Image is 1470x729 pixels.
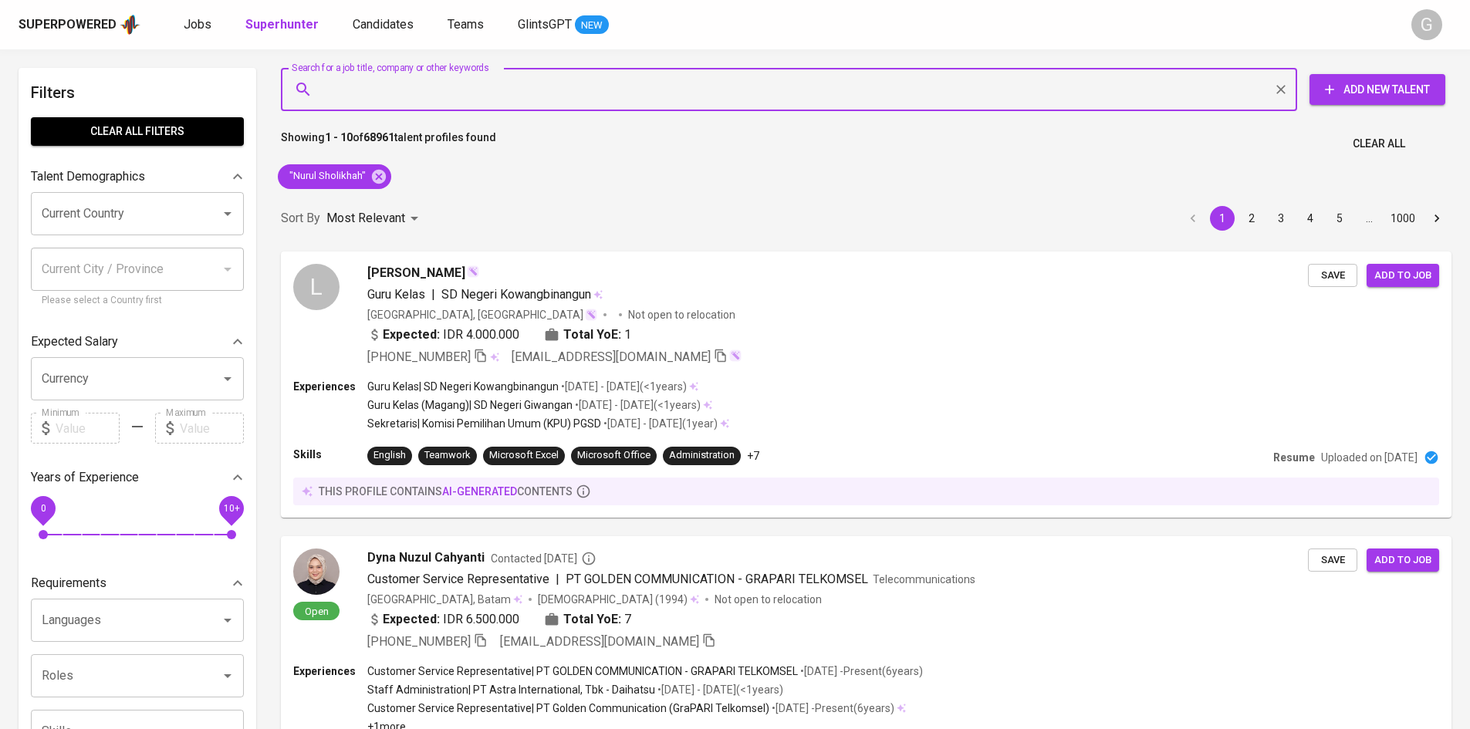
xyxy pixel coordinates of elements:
[1298,206,1323,231] button: Go to page 4
[1357,211,1381,226] div: …
[217,665,238,687] button: Open
[1316,552,1350,569] span: Save
[489,448,559,463] div: Microsoft Excel
[1353,134,1405,154] span: Clear All
[624,610,631,629] span: 7
[299,605,335,618] span: Open
[43,122,231,141] span: Clear All filters
[367,307,597,322] div: [GEOGRAPHIC_DATA], [GEOGRAPHIC_DATA]
[367,349,471,364] span: [PHONE_NUMBER]
[1308,548,1357,572] button: Save
[575,18,609,33] span: NEW
[367,379,559,394] p: Guru Kelas | SD Negeri Kowangbinangun
[367,663,798,679] p: Customer Service Representative | PT GOLDEN COMMUNICATION - GRAPARI TELKOMSEL
[669,448,735,463] div: Administration
[448,15,487,35] a: Teams
[223,503,239,514] span: 10+
[1309,74,1445,105] button: Add New Talent
[424,448,471,463] div: Teamwork
[184,15,215,35] a: Jobs
[559,379,687,394] p: • [DATE] - [DATE] ( <1 years )
[326,209,405,228] p: Most Relevant
[180,413,244,444] input: Value
[577,448,651,463] div: Microsoft Office
[217,368,238,390] button: Open
[1374,552,1431,569] span: Add to job
[1316,267,1350,285] span: Save
[628,307,735,322] p: Not open to relocation
[367,416,601,431] p: Sekretaris | Komisi Pemilihan Umum (KPU) PGSD
[367,592,522,607] div: [GEOGRAPHIC_DATA], Batam
[278,169,375,184] span: "Nurul Sholikhah"
[40,503,46,514] span: 0
[367,682,655,697] p: Staff Administration | PT Astra International, Tbk - Daihatsu
[31,117,244,146] button: Clear All filters
[1269,206,1293,231] button: Go to page 3
[624,326,631,344] span: 1
[1308,264,1357,288] button: Save
[431,285,435,304] span: |
[585,309,597,321] img: magic_wand.svg
[367,326,519,344] div: IDR 4.000.000
[217,609,238,631] button: Open
[42,293,233,309] p: Please select a Country first
[441,287,591,302] span: SD Negeri Kowangbinangun
[367,397,573,413] p: Guru Kelas (Magang) | SD Negeri Giwangan
[1273,450,1315,465] p: Resume
[319,484,573,499] p: this profile contains contents
[31,326,244,357] div: Expected Salary
[367,264,465,282] span: [PERSON_NAME]
[353,15,417,35] a: Candidates
[512,349,711,364] span: [EMAIL_ADDRESS][DOMAIN_NAME]
[217,203,238,224] button: Open
[601,416,718,431] p: • [DATE] - [DATE] ( 1 year )
[353,17,414,32] span: Candidates
[518,17,572,32] span: GlintsGPT
[19,16,117,34] div: Superpowered
[31,161,244,192] div: Talent Demographics
[278,164,391,189] div: "Nurul Sholikhah"
[566,572,868,586] span: PT GOLDEN COMMUNICATION - GRAPARI TELKOMSEL
[873,573,975,586] span: Telecommunications
[367,610,519,629] div: IDR 6.500.000
[31,80,244,105] h6: Filters
[1178,206,1451,231] nav: pagination navigation
[1239,206,1264,231] button: Go to page 2
[467,265,479,278] img: magic_wand.svg
[1210,206,1235,231] button: page 1
[325,131,353,143] b: 1 - 10
[1411,9,1442,40] div: G
[1367,548,1439,572] button: Add to job
[31,462,244,493] div: Years of Experience
[715,592,822,607] p: Not open to relocation
[500,634,699,649] span: [EMAIL_ADDRESS][DOMAIN_NAME]
[367,634,471,649] span: [PHONE_NUMBER]
[31,167,145,186] p: Talent Demographics
[367,572,549,586] span: Customer Service Representative
[281,251,1451,518] a: L[PERSON_NAME]Guru Kelas|SD Negeri Kowangbinangun[GEOGRAPHIC_DATA], [GEOGRAPHIC_DATA]Not open to ...
[31,568,244,599] div: Requirements
[31,574,106,592] p: Requirements
[363,131,394,143] b: 68961
[1270,79,1292,100] button: Clear
[281,130,496,158] p: Showing of talent profiles found
[798,663,923,679] p: • [DATE] - Present ( 6 years )
[581,551,596,566] svg: By Batam recruiter
[556,570,559,589] span: |
[373,448,406,463] div: English
[293,663,367,679] p: Experiences
[293,548,340,595] img: 41cf05b9d138b7a8e501550a22fcbb26.jpg
[1327,206,1352,231] button: Go to page 5
[383,326,440,344] b: Expected:
[31,332,118,351] p: Expected Salary
[1322,80,1433,100] span: Add New Talent
[563,326,621,344] b: Total YoE:
[383,610,440,629] b: Expected:
[293,447,367,462] p: Skills
[184,17,211,32] span: Jobs
[120,13,140,36] img: app logo
[518,15,609,35] a: GlintsGPT NEW
[747,448,759,464] p: +7
[448,17,484,32] span: Teams
[56,413,120,444] input: Value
